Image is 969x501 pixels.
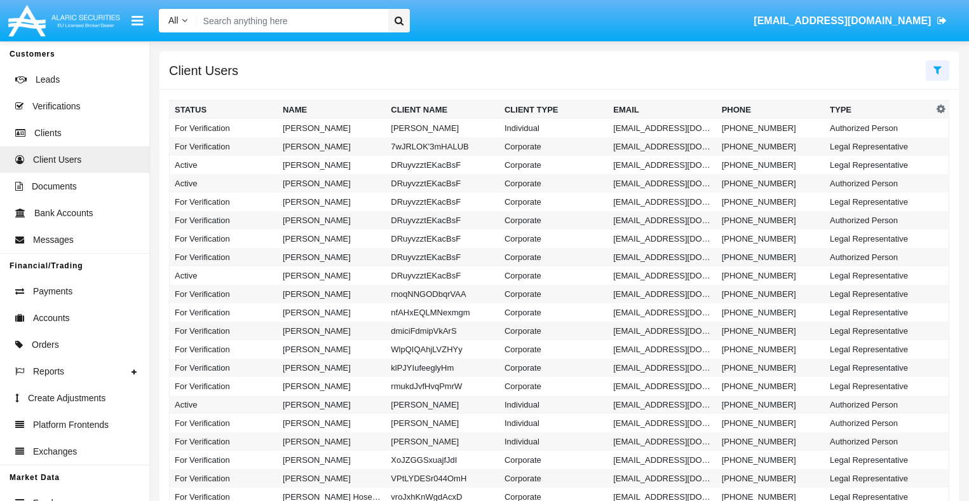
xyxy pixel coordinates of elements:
[278,230,386,248] td: [PERSON_NAME]
[717,359,825,377] td: [PHONE_NUMBER]
[748,3,953,39] a: [EMAIL_ADDRESS][DOMAIN_NAME]
[825,359,933,377] td: Legal Representative
[278,266,386,285] td: [PERSON_NAME]
[278,248,386,266] td: [PERSON_NAME]
[825,174,933,193] td: Authorized Person
[32,338,59,352] span: Orders
[717,193,825,211] td: [PHONE_NUMBER]
[825,100,933,120] th: Type
[608,100,716,120] th: Email
[386,451,499,469] td: XoJZGGSxuajfJdI
[608,322,716,340] td: [EMAIL_ADDRESS][DOMAIN_NAME]
[170,285,278,303] td: For Verification
[278,359,386,377] td: [PERSON_NAME]
[717,469,825,488] td: [PHONE_NUMBER]
[825,285,933,303] td: Legal Representative
[170,303,278,322] td: For Verification
[170,266,278,285] td: Active
[825,193,933,211] td: Legal Representative
[6,2,122,39] img: Logo image
[825,414,933,432] td: Authorized Person
[717,119,825,137] td: [PHONE_NUMBER]
[159,14,197,27] a: All
[825,469,933,488] td: Legal Representative
[825,451,933,469] td: Legal Representative
[608,340,716,359] td: [EMAIL_ADDRESS][DOMAIN_NAME]
[386,100,499,120] th: Client Name
[386,359,499,377] td: klPJYIufeeglyHm
[717,174,825,193] td: [PHONE_NUMBER]
[386,156,499,174] td: DRuyvzztEKacBsF
[608,211,716,230] td: [EMAIL_ADDRESS][DOMAIN_NAME]
[170,377,278,395] td: For Verification
[499,432,608,451] td: Individual
[278,211,386,230] td: [PERSON_NAME]
[499,340,608,359] td: Corporate
[278,285,386,303] td: [PERSON_NAME]
[278,303,386,322] td: [PERSON_NAME]
[608,266,716,285] td: [EMAIL_ADDRESS][DOMAIN_NAME]
[386,266,499,285] td: DRuyvzztEKacBsF
[170,137,278,156] td: For Verification
[386,193,499,211] td: DRuyvzztEKacBsF
[499,377,608,395] td: Corporate
[499,211,608,230] td: Corporate
[499,322,608,340] td: Corporate
[717,303,825,322] td: [PHONE_NUMBER]
[608,414,716,432] td: [EMAIL_ADDRESS][DOMAIN_NAME]
[386,377,499,395] td: rmukdJvfHvqPmrW
[278,451,386,469] td: [PERSON_NAME]
[825,211,933,230] td: Authorized Person
[825,340,933,359] td: Legal Representative
[608,359,716,377] td: [EMAIL_ADDRESS][DOMAIN_NAME]
[608,377,716,395] td: [EMAIL_ADDRESS][DOMAIN_NAME]
[499,469,608,488] td: Corporate
[717,432,825,451] td: [PHONE_NUMBER]
[386,248,499,266] td: DRuyvzztEKacBsF
[278,119,386,137] td: [PERSON_NAME]
[278,469,386,488] td: [PERSON_NAME]
[717,230,825,248] td: [PHONE_NUMBER]
[170,322,278,340] td: For Verification
[33,153,81,167] span: Client Users
[608,469,716,488] td: [EMAIL_ADDRESS][DOMAIN_NAME]
[499,100,608,120] th: Client Type
[170,119,278,137] td: For Verification
[499,414,608,432] td: Individual
[386,174,499,193] td: DRuyvzztEKacBsF
[170,248,278,266] td: For Verification
[717,395,825,414] td: [PHONE_NUMBER]
[278,322,386,340] td: [PERSON_NAME]
[825,119,933,137] td: Authorized Person
[170,211,278,230] td: For Verification
[754,15,931,26] span: [EMAIL_ADDRESS][DOMAIN_NAME]
[499,266,608,285] td: Corporate
[717,156,825,174] td: [PHONE_NUMBER]
[499,285,608,303] td: Corporate
[278,174,386,193] td: [PERSON_NAME]
[170,340,278,359] td: For Verification
[170,432,278,451] td: For Verification
[32,180,77,193] span: Documents
[278,377,386,395] td: [PERSON_NAME]
[717,340,825,359] td: [PHONE_NUMBER]
[499,395,608,414] td: Individual
[170,469,278,488] td: For Verification
[825,248,933,266] td: Authorized Person
[170,414,278,432] td: For Verification
[386,395,499,414] td: [PERSON_NAME]
[825,395,933,414] td: Authorized Person
[608,193,716,211] td: [EMAIL_ADDRESS][DOMAIN_NAME]
[825,137,933,156] td: Legal Representative
[33,418,109,432] span: Platform Frontends
[386,285,499,303] td: rnoqNNGODbqrVAA
[499,248,608,266] td: Corporate
[717,451,825,469] td: [PHONE_NUMBER]
[170,359,278,377] td: For Verification
[499,451,608,469] td: Corporate
[386,469,499,488] td: VPtLYDESr044OmH
[717,377,825,395] td: [PHONE_NUMBER]
[32,100,80,113] span: Verifications
[386,414,499,432] td: [PERSON_NAME]
[33,285,72,298] span: Payments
